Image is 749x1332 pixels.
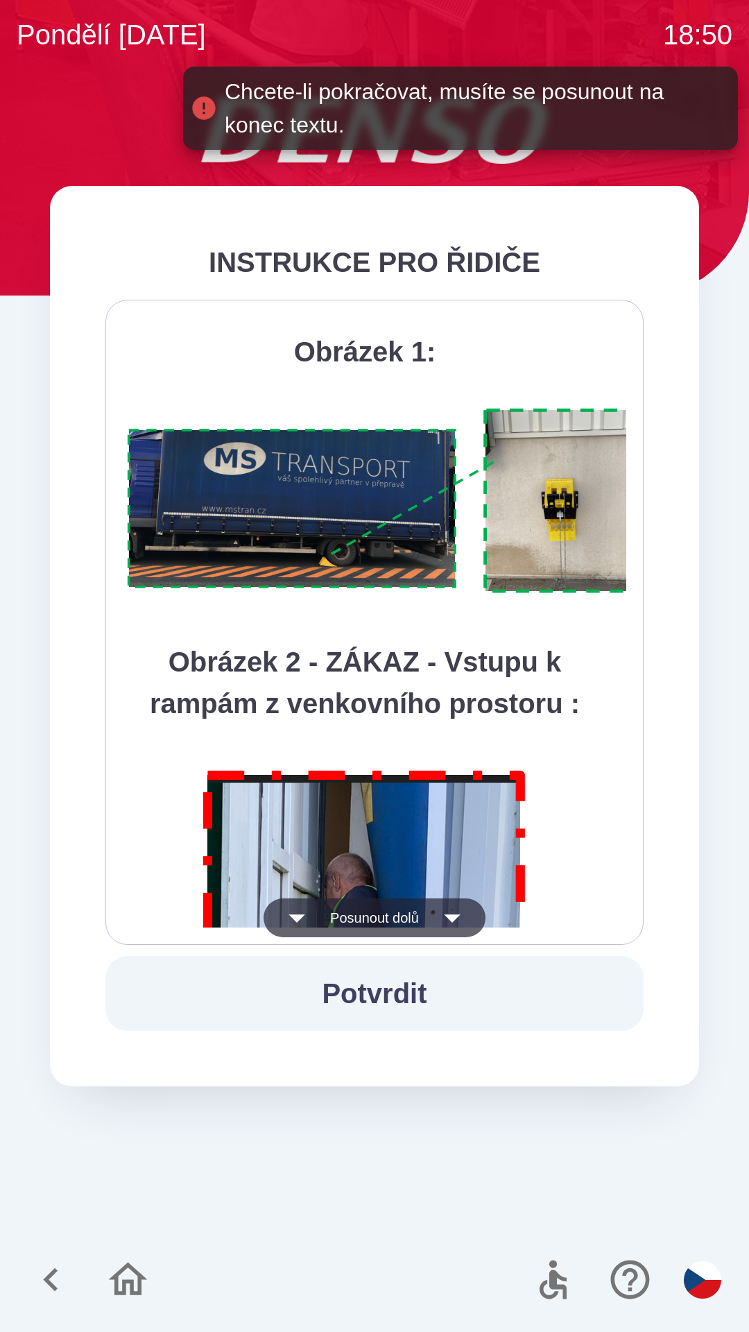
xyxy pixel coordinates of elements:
strong: Obrázek 1: [294,336,436,367]
img: Logo [50,97,699,164]
p: pondělí [DATE] [17,14,206,55]
img: M8MNayrTL6gAAAABJRU5ErkJggg== [187,752,542,1262]
img: A1ym8hFSA0ukAAAAAElFTkSuQmCC [123,400,661,602]
button: Posunout dolů [264,898,485,937]
div: INSTRUKCE PRO ŘIDIČE [105,241,644,283]
button: Potvrdit [105,956,644,1031]
strong: Obrázek 2 - ZÁKAZ - Vstupu k rampám z venkovního prostoru : [150,647,580,719]
div: Chcete-li pokračovat, musíte se posunout na konec textu. [225,75,724,142]
img: cs flag [684,1261,721,1299]
p: 18:50 [663,14,732,55]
